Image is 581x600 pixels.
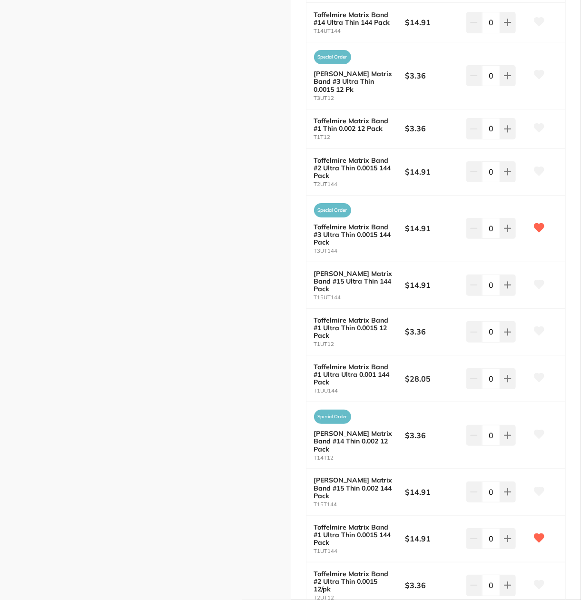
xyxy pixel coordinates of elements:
b: [PERSON_NAME] Matrix Band #14 Thin 0.002 12 Pack [314,430,396,452]
b: Toffelmire Matrix Band #1 Ultra Ultra 0.001 144 Pack [314,363,396,386]
small: T15T144 [314,502,405,508]
small: T1T12 [314,134,405,140]
b: $14.91 [405,487,460,497]
small: T3UT12 [314,95,405,101]
b: $3.36 [405,70,460,81]
b: Toffelmire Matrix Band #14 Ultra Thin 144 Pack [314,11,396,26]
small: T2UT144 [314,181,405,187]
b: $14.91 [405,17,460,28]
span: Special Order [314,203,351,217]
b: $14.91 [405,167,460,177]
small: T14UT144 [314,28,405,34]
b: $14.91 [405,533,460,544]
b: $3.36 [405,123,460,134]
b: [PERSON_NAME] Matrix Band #3 Ultra Thin 0.0015 12 Pk [314,70,396,93]
b: Toffelmire Matrix Band #1 Ultra Thin 0.0015 12 Pack [314,316,396,339]
b: Toffelmire Matrix Band #3 Ultra Thin 0.0015 144 Pack [314,223,396,246]
span: Special Order [314,410,351,424]
b: $14.91 [405,280,460,290]
small: T3UT144 [314,248,405,254]
b: $3.36 [405,430,460,441]
b: Toffelmire Matrix Band #1 Ultra Thin 0.0015 144 Pack [314,523,396,546]
b: $3.36 [405,326,460,337]
b: $14.91 [405,223,460,234]
span: Special Order [314,50,351,64]
b: $28.05 [405,374,460,384]
small: T15UT144 [314,295,405,301]
b: [PERSON_NAME] Matrix Band #15 Thin 0.002 144 Pack [314,476,396,499]
b: Toffelmire Matrix Band #1 Thin 0.002 12 Pack [314,117,396,132]
b: Toffelmire Matrix Band #2 Ultra Thin 0.0015 144 Pack [314,157,396,179]
small: T1UT12 [314,341,405,347]
b: [PERSON_NAME] Matrix Band #15 Ultra Thin 144 Pack [314,270,396,293]
small: T1UT144 [314,548,405,554]
b: $3.36 [405,580,460,590]
b: Toffelmire Matrix Band #2 Ultra Thin 0.0015 12/pk [314,570,396,593]
small: T14T12 [314,455,405,461]
small: T1UU144 [314,388,405,394]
